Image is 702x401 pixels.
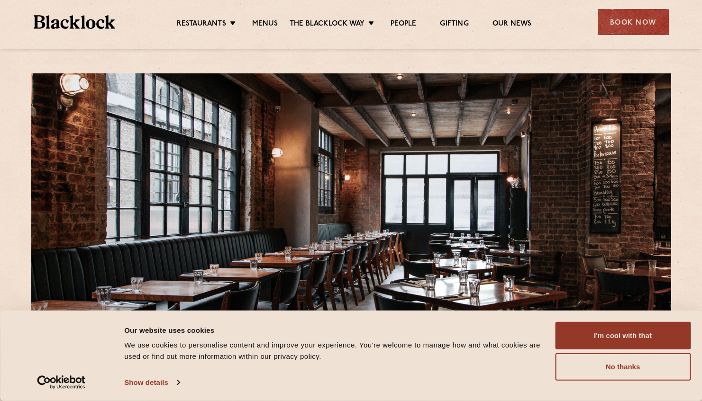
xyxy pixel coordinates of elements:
a: Gifting [440,19,468,30]
a: The Blacklock Way [290,19,365,30]
div: Our website uses cookies [124,324,544,336]
button: No thanks [555,353,691,381]
a: Show details [124,375,179,390]
a: Usercentrics Cookiebot - opens in a new window [20,375,103,390]
div: Book Now [598,9,669,35]
a: Our News [492,19,532,30]
a: People [391,19,416,30]
a: Menus [252,19,278,30]
button: I'm cool with that [555,322,691,349]
img: BL_Textured_Logo-footer-cropped.svg [34,15,116,29]
a: Restaurants [177,19,226,30]
div: We use cookies to personalise content and improve your experience. You're welcome to manage how a... [124,339,544,362]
